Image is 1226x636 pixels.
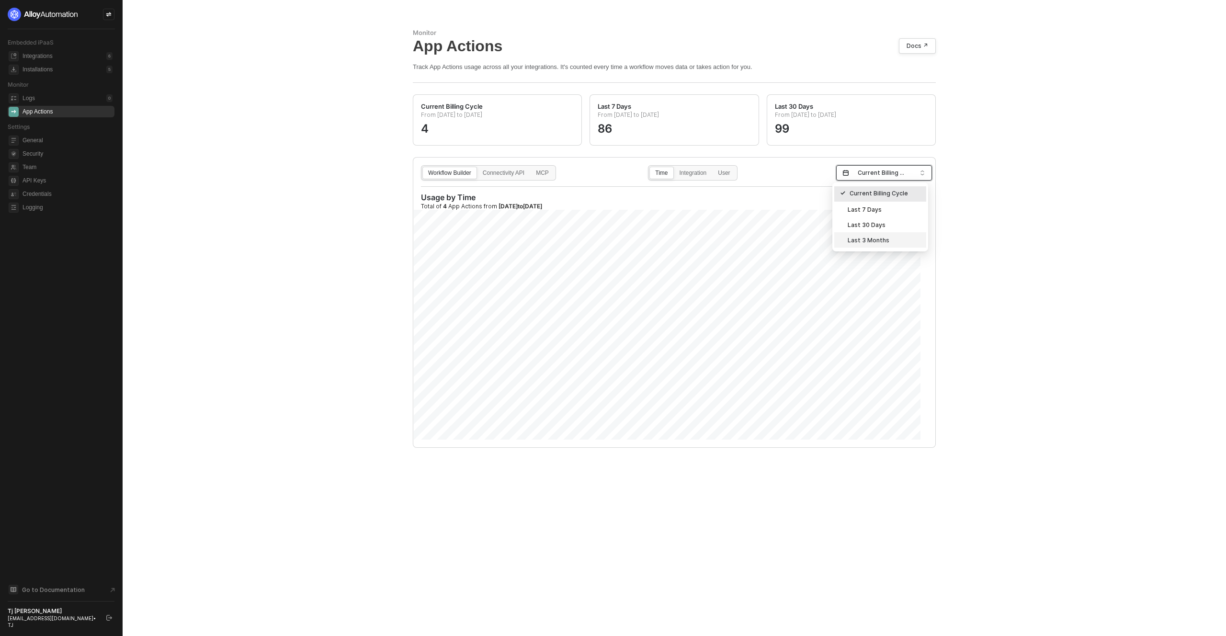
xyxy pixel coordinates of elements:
span: Go to Documentation [22,586,85,594]
a: logo [8,8,114,21]
span: Team [23,161,113,173]
a: Docs ↗ [899,38,936,54]
span: Settings [8,123,30,130]
div: [EMAIL_ADDRESS][DOMAIN_NAME] • TJ [8,615,98,628]
div: Connectivity API [477,170,530,185]
div: Last 30 Days [775,102,813,111]
span: [DATE] to [DATE] [499,203,542,210]
div: Last 7 Days [598,102,631,111]
span: document-arrow [108,585,117,595]
span: icon-logs [9,93,19,103]
div: 4 [421,116,574,131]
div: 86 [598,116,750,131]
div: Total of App Actions from [421,203,928,210]
div: Current Billing Cycle [421,102,483,111]
span: Logging [23,202,113,213]
div: Track App Actions usage across all your integrations. It's counted every time a workflow moves da... [413,63,936,71]
div: App Actions [413,37,936,55]
span: security [9,149,19,159]
div: User [713,170,735,185]
span: Current Billing Cycle [858,166,914,180]
span: General [23,135,113,146]
div: Integration [674,170,712,185]
div: Docs ↗ [907,42,928,50]
div: Last 3 Months [840,235,920,245]
div: MCP [531,170,554,185]
div: Integrations [23,52,53,60]
div: Installations [23,66,53,74]
span: icon-check [840,190,846,196]
span: Credentials [23,188,113,200]
p: From [DATE] to [DATE] [421,111,574,123]
p: From [DATE] to [DATE] [775,111,928,123]
div: Last 7 Days [840,204,920,215]
span: API Keys [23,175,113,186]
span: installations [9,65,19,75]
div: Tj [PERSON_NAME] [8,607,98,615]
div: Current Billing Cycle [840,189,920,199]
div: Time [650,170,673,185]
a: Knowledge Base [8,584,115,595]
div: Logs [23,94,35,102]
div: Monitor [413,29,936,37]
span: icon-swap [106,11,112,17]
span: team [9,162,19,172]
div: Workflow Builder [423,170,477,185]
span: credentials [9,189,19,199]
span: Security [23,148,113,159]
div: Usage by Time [421,193,928,203]
div: Last 30 Days [840,219,920,230]
span: general [9,136,19,146]
span: logging [9,203,19,213]
span: api-key [9,176,19,186]
span: logout [106,615,112,621]
img: logo [8,8,79,21]
p: From [DATE] to [DATE] [598,111,750,123]
div: 0 [106,94,113,102]
span: Monitor [8,81,29,88]
div: 5 [106,66,113,73]
span: documentation [9,585,18,594]
div: 6 [106,52,113,60]
span: Embedded iPaaS [8,39,54,46]
span: 4 [443,203,447,210]
div: 99 [775,116,928,131]
div: App Actions [23,108,53,116]
span: icon-app-actions [9,107,19,117]
span: integrations [9,51,19,61]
